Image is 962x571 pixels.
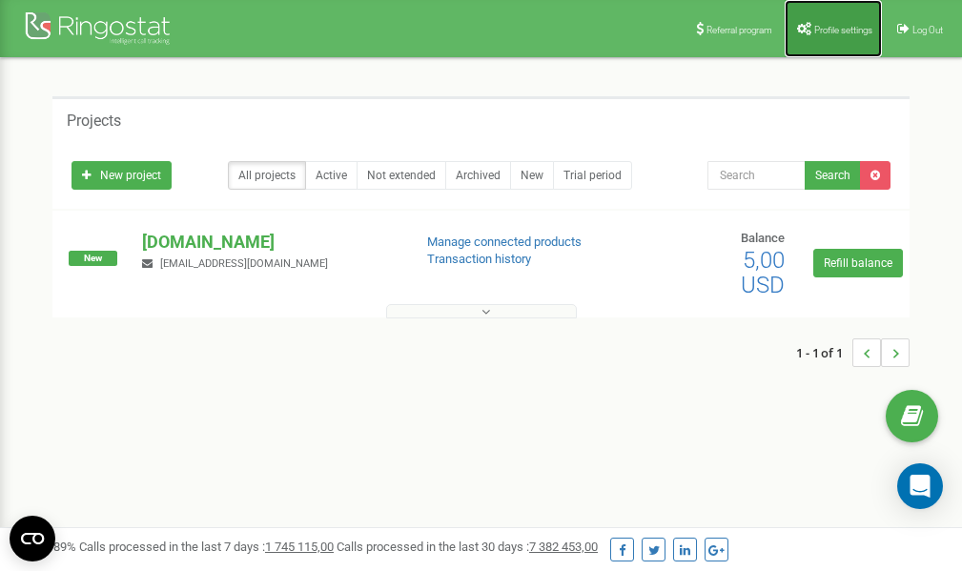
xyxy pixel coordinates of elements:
[796,319,910,386] nav: ...
[79,540,334,554] span: Calls processed in the last 7 days :
[553,161,632,190] a: Trial period
[813,249,903,277] a: Refill balance
[337,540,598,554] span: Calls processed in the last 30 days :
[707,161,806,190] input: Search
[912,25,943,35] span: Log Out
[706,25,772,35] span: Referral program
[741,247,785,298] span: 5,00 USD
[445,161,511,190] a: Archived
[67,112,121,130] h5: Projects
[427,252,531,266] a: Transaction history
[427,235,582,249] a: Manage connected products
[142,230,396,255] p: [DOMAIN_NAME]
[305,161,358,190] a: Active
[510,161,554,190] a: New
[69,251,117,266] span: New
[805,161,861,190] button: Search
[796,338,852,367] span: 1 - 1 of 1
[529,540,598,554] u: 7 382 453,00
[357,161,446,190] a: Not extended
[814,25,872,35] span: Profile settings
[741,231,785,245] span: Balance
[897,463,943,509] div: Open Intercom Messenger
[228,161,306,190] a: All projects
[10,516,55,561] button: Open CMP widget
[72,161,172,190] a: New project
[160,257,328,270] span: [EMAIL_ADDRESS][DOMAIN_NAME]
[265,540,334,554] u: 1 745 115,00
